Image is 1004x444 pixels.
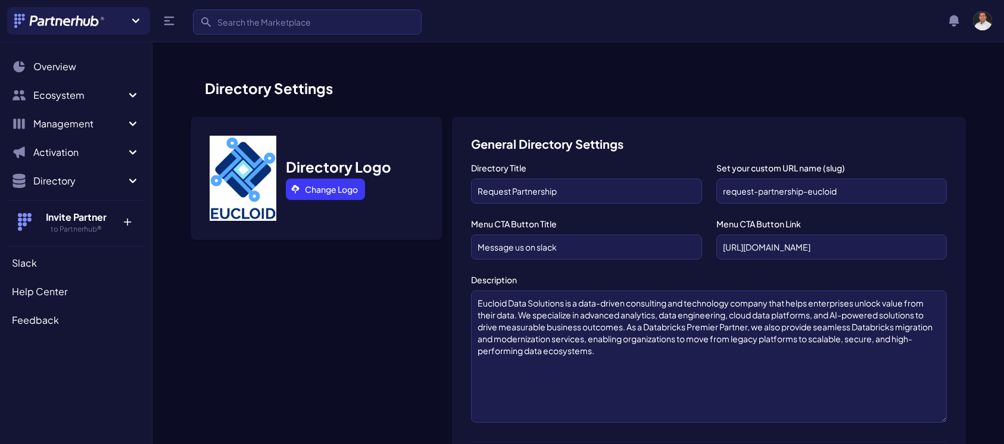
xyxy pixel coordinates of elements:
label: Description [471,274,947,286]
span: Help Center [12,284,67,299]
h3: General Directory Settings [471,136,947,152]
a: Change Logo [286,179,365,200]
a: Slack [7,251,145,275]
input: Partnerhub® Directory [471,179,701,204]
input: Search the Marketplace [193,10,422,35]
a: Overview [7,55,145,79]
input: Join Us [471,234,701,259]
span: Directory [33,174,126,188]
textarea: Eucloid Data Solutions is a data-driven consulting and technology company that helps enterprises ... [471,290,947,423]
h3: Directory Logo [286,157,391,176]
img: Partnerhub® Logo [14,14,105,28]
label: Menu CTA Button Title [471,218,701,230]
span: Slack [12,256,37,270]
button: Invite Partner to Partnerhub® + [7,200,145,243]
input: partnerhub.app/register [716,234,947,259]
span: Feedback [12,313,59,327]
button: Directory [7,169,145,193]
button: Activation [7,140,145,164]
span: Overview [33,60,76,74]
p: + [114,210,140,229]
h5: to Partnerhub® [38,224,114,234]
button: Ecosystem [7,83,145,107]
label: Menu CTA Button Link [716,218,947,230]
h4: Invite Partner [38,210,114,224]
label: Directory Title [471,162,701,174]
a: Help Center [7,280,145,304]
label: Set your custom URL name (slug) [716,162,947,174]
span: Activation [33,145,126,160]
span: Ecosystem [33,88,126,102]
input: partnerhub-partners [716,179,947,204]
button: Management [7,112,145,136]
span: Management [33,117,126,131]
img: Jese picture [210,136,276,221]
a: Feedback [7,308,145,332]
h1: Directory Settings [191,79,966,98]
img: user photo [973,11,992,30]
